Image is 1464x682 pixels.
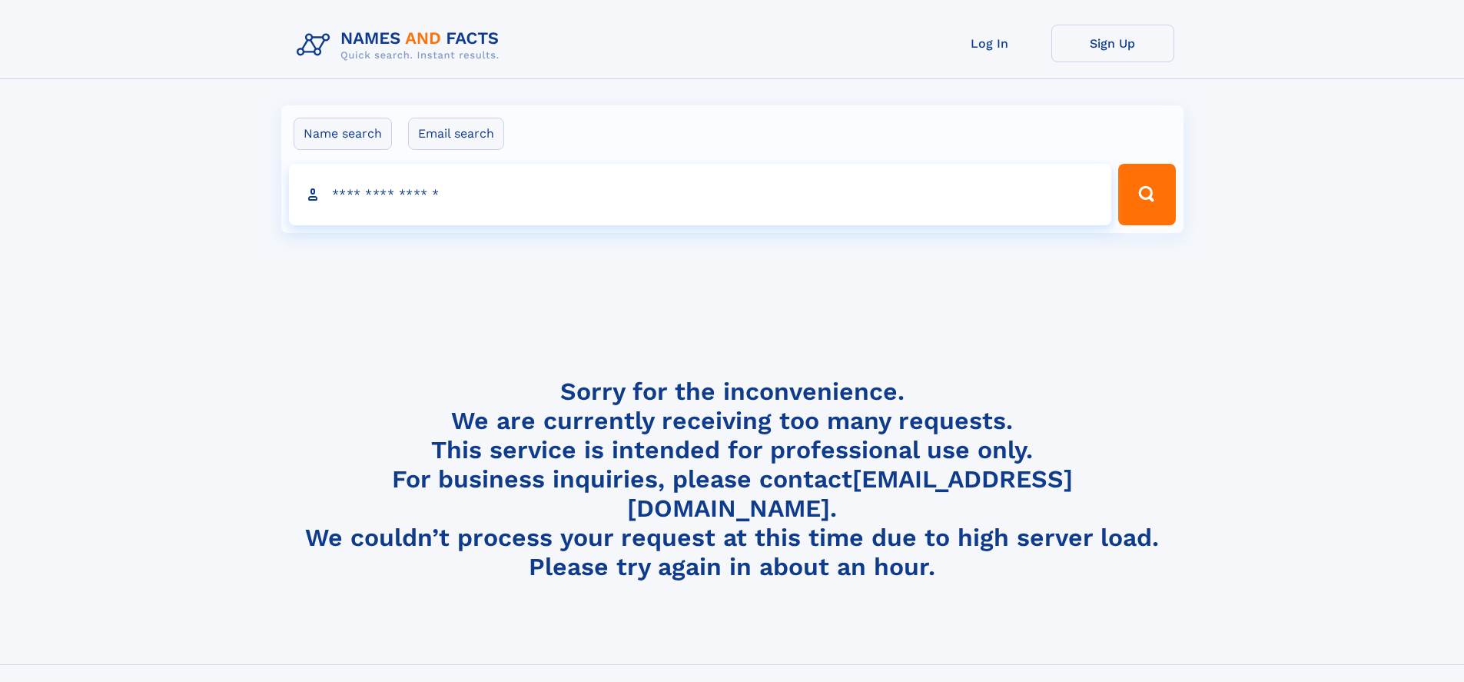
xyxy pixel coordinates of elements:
[627,464,1073,523] a: [EMAIL_ADDRESS][DOMAIN_NAME]
[408,118,504,150] label: Email search
[294,118,392,150] label: Name search
[928,25,1051,62] a: Log In
[289,164,1112,225] input: search input
[1118,164,1175,225] button: Search Button
[1051,25,1174,62] a: Sign Up
[290,377,1174,582] h4: Sorry for the inconvenience. We are currently receiving too many requests. This service is intend...
[290,25,512,66] img: Logo Names and Facts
